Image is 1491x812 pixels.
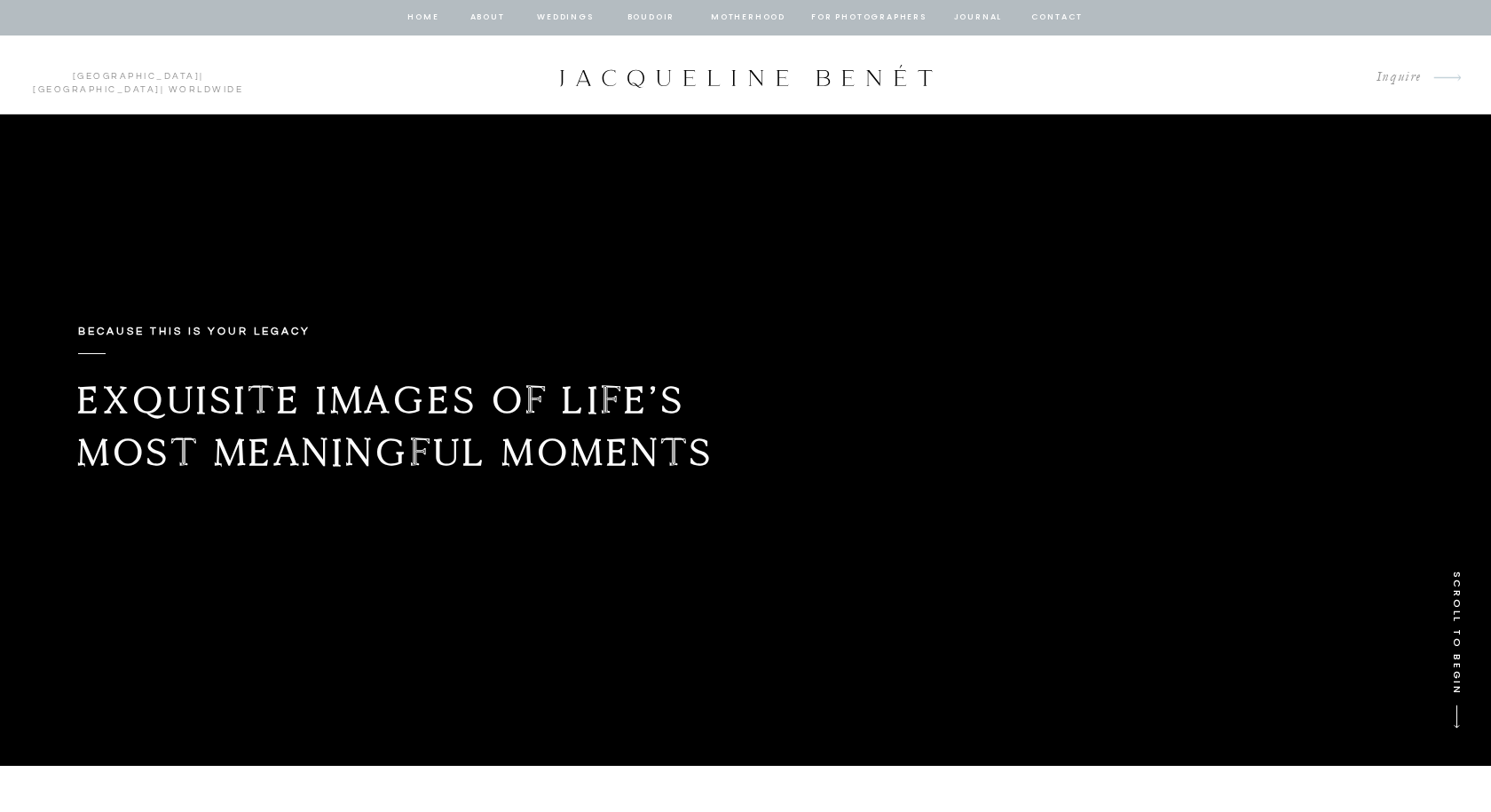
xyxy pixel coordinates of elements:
[1362,66,1422,90] a: Inquire
[535,10,596,26] a: Weddings
[78,326,311,337] b: Because this is your legacy
[33,85,161,94] a: [GEOGRAPHIC_DATA]
[811,10,927,26] a: for photographers
[1029,10,1085,26] a: contact
[711,10,785,26] a: Motherhood
[77,376,714,476] b: Exquisite images of life’s most meaningful moments
[1444,572,1465,721] p: SCROLL TO BEGIN
[951,10,1006,26] a: journal
[469,10,506,26] a: about
[25,70,251,81] p: | | Worldwide
[626,10,676,26] a: BOUDOIR
[73,72,201,81] a: [GEOGRAPHIC_DATA]
[406,10,440,26] a: home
